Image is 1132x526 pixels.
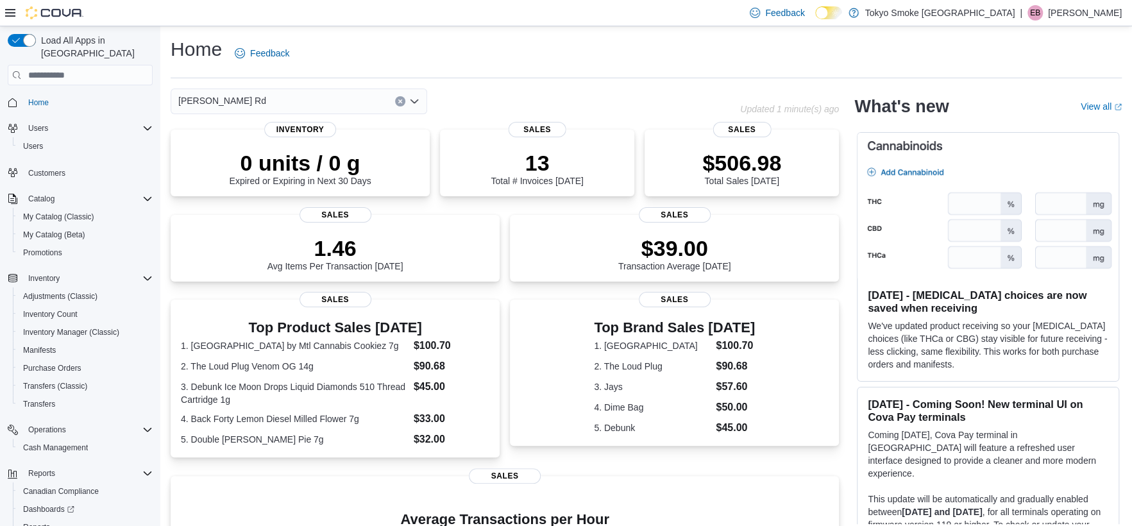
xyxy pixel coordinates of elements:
[3,269,158,287] button: Inventory
[491,150,583,176] p: 13
[23,230,85,240] span: My Catalog (Beta)
[171,37,222,62] h1: Home
[414,359,489,374] dd: $90.68
[181,380,409,406] dt: 3. Debunk Ice Moon Drops Liquid Diamonds 510 Thread Cartridge 1g
[23,504,74,514] span: Dashboards
[1027,5,1043,21] div: Ebrahim Badsha
[18,378,92,394] a: Transfers (Classic)
[18,378,153,394] span: Transfers (Classic)
[267,235,403,261] p: 1.46
[13,377,158,395] button: Transfers (Classic)
[868,428,1108,480] p: Coming [DATE], Cova Pay terminal in [GEOGRAPHIC_DATA] will feature a refreshed user interface des...
[13,359,158,377] button: Purchase Orders
[28,273,60,284] span: Inventory
[13,482,158,500] button: Canadian Compliance
[639,292,711,307] span: Sales
[230,150,371,176] p: 0 units / 0 g
[23,271,153,286] span: Inventory
[23,248,62,258] span: Promotions
[18,343,61,358] a: Manifests
[18,361,87,376] a: Purchase Orders
[18,245,67,260] a: Promotions
[230,40,294,66] a: Feedback
[716,400,755,415] dd: $50.00
[23,121,153,136] span: Users
[23,443,88,453] span: Cash Management
[594,320,755,335] h3: Top Brand Sales [DATE]
[594,339,711,352] dt: 1. [GEOGRAPHIC_DATA]
[18,396,153,412] span: Transfers
[23,141,43,151] span: Users
[13,287,158,305] button: Adjustments (Classic)
[713,122,771,137] span: Sales
[178,93,266,108] span: [PERSON_NAME] Rd
[300,292,371,307] span: Sales
[18,396,60,412] a: Transfers
[23,466,153,481] span: Reports
[18,343,153,358] span: Manifests
[23,422,71,437] button: Operations
[18,227,153,242] span: My Catalog (Beta)
[181,412,409,425] dt: 4. Back Forty Lemon Diesel Milled Flower 7g
[250,47,289,60] span: Feedback
[865,5,1015,21] p: Tokyo Smoke [GEOGRAPHIC_DATA]
[23,291,97,301] span: Adjustments (Classic)
[469,468,541,484] span: Sales
[18,440,93,455] a: Cash Management
[28,425,66,435] span: Operations
[181,433,409,446] dt: 5. Double [PERSON_NAME] Pie 7g
[3,421,158,439] button: Operations
[13,341,158,359] button: Manifests
[639,207,711,223] span: Sales
[18,361,153,376] span: Purchase Orders
[23,486,99,496] span: Canadian Compliance
[267,235,403,271] div: Avg Items Per Transaction [DATE]
[815,6,842,20] input: Dark Mode
[28,194,55,204] span: Catalog
[1114,103,1122,111] svg: External link
[3,464,158,482] button: Reports
[508,122,566,137] span: Sales
[18,139,153,154] span: Users
[181,320,489,335] h3: Top Product Sales [DATE]
[18,307,83,322] a: Inventory Count
[594,380,711,393] dt: 3. Jays
[23,95,54,110] a: Home
[13,208,158,226] button: My Catalog (Classic)
[28,98,49,108] span: Home
[181,360,409,373] dt: 2. The Loud Plug Venom OG 14g
[13,439,158,457] button: Cash Management
[395,96,405,106] button: Clear input
[181,339,409,352] dt: 1. [GEOGRAPHIC_DATA] by Mtl Cannabis Cookiez 7g
[854,96,949,117] h2: What's new
[702,150,781,186] div: Total Sales [DATE]
[716,359,755,374] dd: $90.68
[618,235,731,271] div: Transaction Average [DATE]
[230,150,371,186] div: Expired or Expiring in Next 30 Days
[3,190,158,208] button: Catalog
[414,338,489,353] dd: $100.70
[23,271,65,286] button: Inventory
[18,440,153,455] span: Cash Management
[868,319,1108,371] p: We've updated product receiving so your [MEDICAL_DATA] choices (like THCa or CBG) stay visible fo...
[18,209,99,225] a: My Catalog (Classic)
[18,289,103,304] a: Adjustments (Classic)
[740,104,839,114] p: Updated 1 minute(s) ago
[594,401,711,414] dt: 4. Dime Bag
[414,379,489,394] dd: $45.00
[1048,5,1122,21] p: [PERSON_NAME]
[868,398,1108,423] h3: [DATE] - Coming Soon! New terminal UI on Cova Pay terminals
[491,150,583,186] div: Total # Invoices [DATE]
[13,226,158,244] button: My Catalog (Beta)
[18,209,153,225] span: My Catalog (Classic)
[23,94,153,110] span: Home
[13,395,158,413] button: Transfers
[618,235,731,261] p: $39.00
[18,139,48,154] a: Users
[409,96,419,106] button: Open list of options
[23,422,153,437] span: Operations
[594,421,711,434] dt: 5. Debunk
[23,212,94,222] span: My Catalog (Classic)
[13,137,158,155] button: Users
[1030,5,1040,21] span: EB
